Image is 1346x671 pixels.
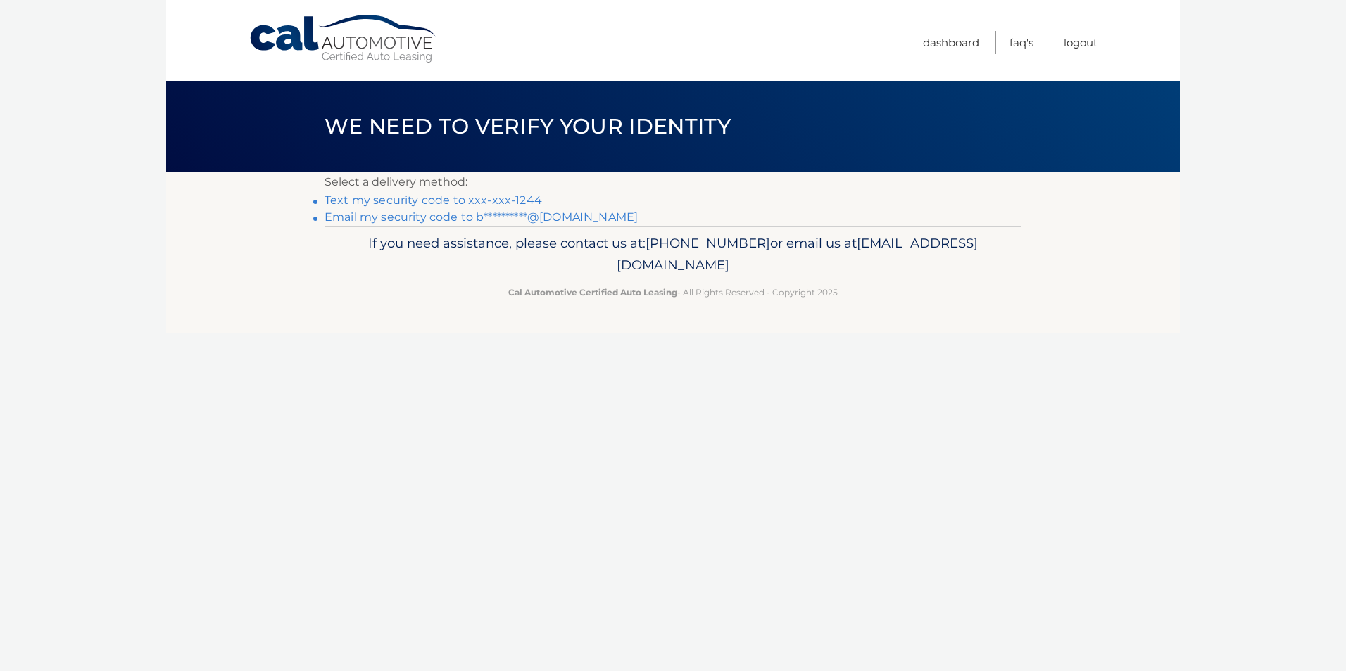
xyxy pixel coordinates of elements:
[508,287,677,298] strong: Cal Automotive Certified Auto Leasing
[923,31,979,54] a: Dashboard
[334,285,1012,300] p: - All Rights Reserved - Copyright 2025
[325,193,542,207] a: Text my security code to xxx-xxx-1244
[334,232,1012,277] p: If you need assistance, please contact us at: or email us at
[646,235,770,251] span: [PHONE_NUMBER]
[325,172,1021,192] p: Select a delivery method:
[325,210,638,224] a: Email my security code to b**********@[DOMAIN_NAME]
[325,113,731,139] span: We need to verify your identity
[1064,31,1097,54] a: Logout
[1010,31,1033,54] a: FAQ's
[249,14,439,64] a: Cal Automotive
